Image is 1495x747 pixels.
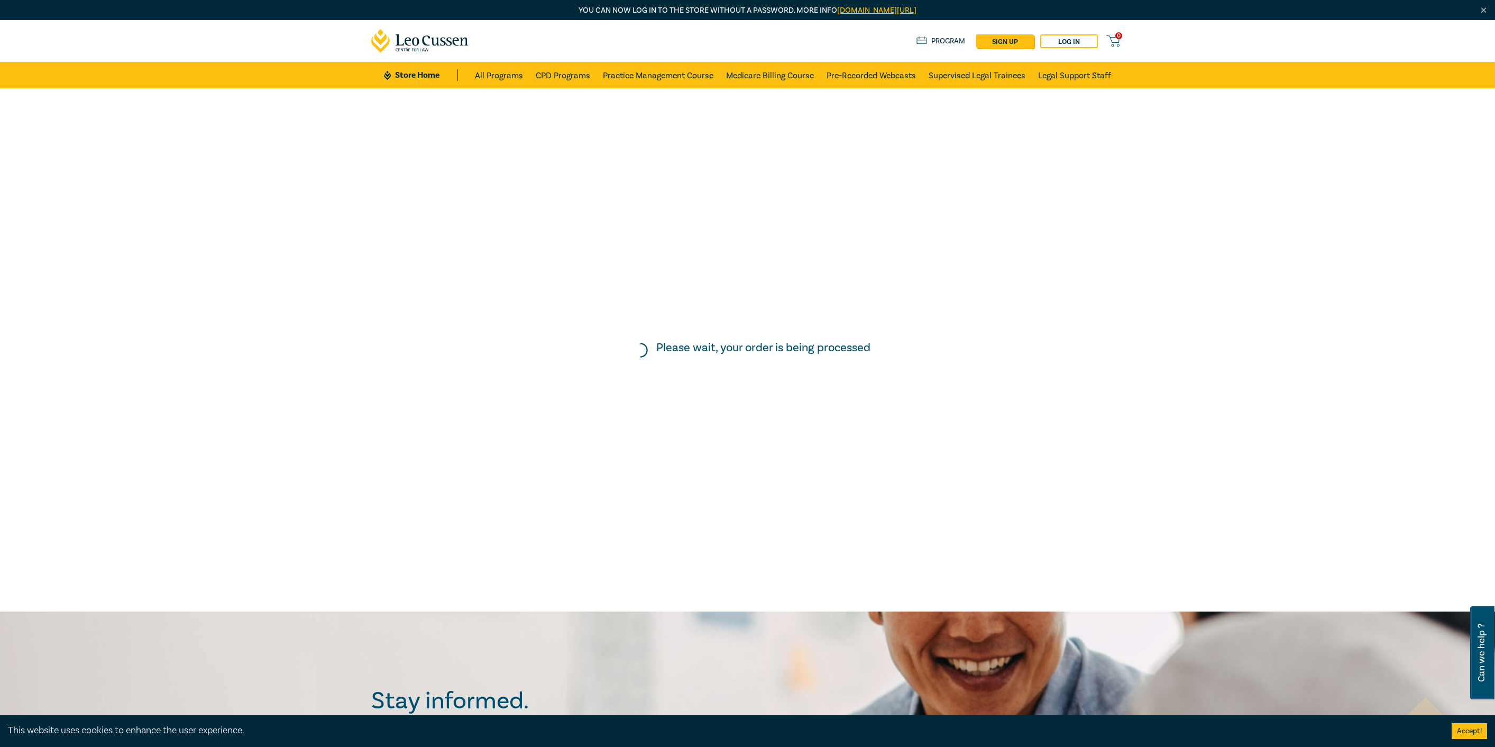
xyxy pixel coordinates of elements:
[916,35,966,47] a: Program
[603,62,713,88] a: Practice Management Course
[976,34,1034,48] a: sign up
[827,62,916,88] a: Pre-Recorded Webcasts
[1040,34,1098,48] a: Log in
[656,341,870,354] h5: Please wait, your order is being processed
[475,62,523,88] a: All Programs
[929,62,1025,88] a: Supervised Legal Trainees
[1476,613,1487,693] span: Can we help ?
[1115,32,1122,39] span: 0
[536,62,590,88] a: CPD Programs
[371,687,621,715] h2: Stay informed.
[1479,6,1488,15] img: Close
[1452,723,1487,739] button: Accept cookies
[1038,62,1111,88] a: Legal Support Staff
[8,724,1436,737] div: This website uses cookies to enhance the user experience.
[726,62,814,88] a: Medicare Billing Course
[371,5,1124,16] p: You can now log in to the store without a password. More info
[384,69,457,81] a: Store Home
[837,5,916,15] a: [DOMAIN_NAME][URL]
